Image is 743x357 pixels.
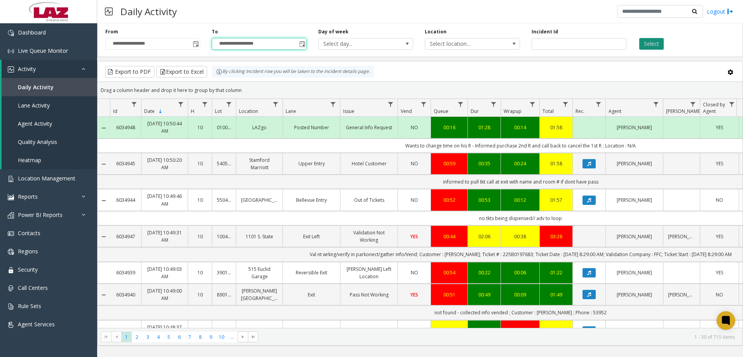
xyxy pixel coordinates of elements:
[98,161,110,167] a: Collapse Details
[425,28,446,35] label: Location
[212,28,218,35] label: To
[157,108,164,114] span: Sortable
[411,160,418,167] span: NO
[191,38,200,49] span: Toggle popup
[8,322,14,328] img: 'icon'
[227,332,237,342] span: Page 11
[263,334,735,340] kendo-pager-info: 1 - 30 of 715 items
[544,160,568,167] div: 01:58
[707,7,733,16] a: Logout
[18,229,40,237] span: Contacts
[506,327,535,334] a: 00:57
[705,160,734,167] a: YES
[2,78,97,96] a: Daily Activity
[593,99,604,109] a: Rec. Filter Menu
[146,120,183,135] a: [DATE] 10:50:44 AM
[506,291,535,298] a: 00:09
[527,99,538,109] a: Wrapup Filter Menu
[504,108,521,114] span: Wrapup
[473,124,496,131] a: 01:28
[560,99,571,109] a: Total Filter Menu
[544,269,568,276] div: 01:22
[425,38,501,49] span: Select location...
[191,108,194,114] span: H
[436,124,463,131] a: 00:16
[18,284,48,291] span: Call Centers
[98,125,110,131] a: Collapse Details
[436,327,463,334] div: 00:29
[345,327,393,334] a: Pass Not Working
[241,156,278,171] a: Stamford Marriott
[98,198,110,204] a: Collapse Details
[288,233,335,240] a: Exit Left
[270,99,281,109] a: Location Filter Menu
[544,327,568,334] div: 02:02
[143,332,153,342] span: Page 3
[217,196,231,204] a: 550417
[288,327,335,334] a: East Exit
[193,269,207,276] a: 10
[403,291,426,298] a: YES
[105,66,154,78] button: Export to PDF
[403,233,426,240] a: YES
[98,234,110,240] a: Collapse Details
[18,102,50,109] span: Lane Activity
[132,332,142,342] span: Page 2
[436,291,463,298] a: 00:51
[146,192,183,207] a: [DATE] 10:49:46 AM
[434,108,448,114] span: Queue
[193,233,207,240] a: 10
[473,269,496,276] div: 00:22
[544,233,568,240] a: 03:28
[18,248,38,255] span: Regions
[216,332,227,342] span: Page 10
[716,328,723,334] span: NO
[345,265,393,280] a: [PERSON_NAME] Left Location
[217,160,231,167] a: 540503
[241,327,278,334] a: Gravity 2.0
[18,321,55,328] span: Agent Services
[216,69,222,75] img: infoIcon.svg
[117,2,181,21] h3: Daily Activity
[200,99,210,109] a: H Filter Menu
[544,291,568,298] div: 01:49
[193,327,207,334] a: 10
[436,196,463,204] a: 00:52
[318,28,349,35] label: Day of week
[193,160,207,167] a: 10
[2,96,97,114] a: Lane Activity
[2,133,97,151] a: Quality Analysis
[146,265,183,280] a: [DATE] 10:49:03 AM
[153,332,164,342] span: Page 4
[241,265,278,280] a: 515 Euclid Garage
[115,291,136,298] a: 6034940
[288,160,335,167] a: Upper Entry
[239,108,258,114] span: Location
[8,176,14,182] img: 'icon'
[506,269,535,276] div: 00:06
[610,327,658,334] a: [PERSON_NAME]
[185,332,195,342] span: Page 7
[18,193,38,200] span: Reports
[473,291,496,298] a: 00:49
[115,160,136,167] a: 6034945
[544,196,568,204] a: 01:57
[473,196,496,204] a: 00:53
[610,196,658,204] a: [PERSON_NAME]
[18,211,63,218] span: Power BI Reports
[705,233,734,240] a: YES
[8,194,14,200] img: 'icon'
[506,124,535,131] a: 00:14
[544,124,568,131] div: 01:58
[237,331,248,342] span: Go to the next page
[98,83,743,97] div: Drag a column header and drop it here to group by that column
[241,233,278,240] a: 1101 S. State
[8,66,14,73] img: 'icon'
[411,269,418,276] span: NO
[610,269,658,276] a: [PERSON_NAME]
[105,2,113,21] img: pageIcon
[146,156,183,171] a: [DATE] 10:50:20 AM
[506,160,535,167] a: 00:24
